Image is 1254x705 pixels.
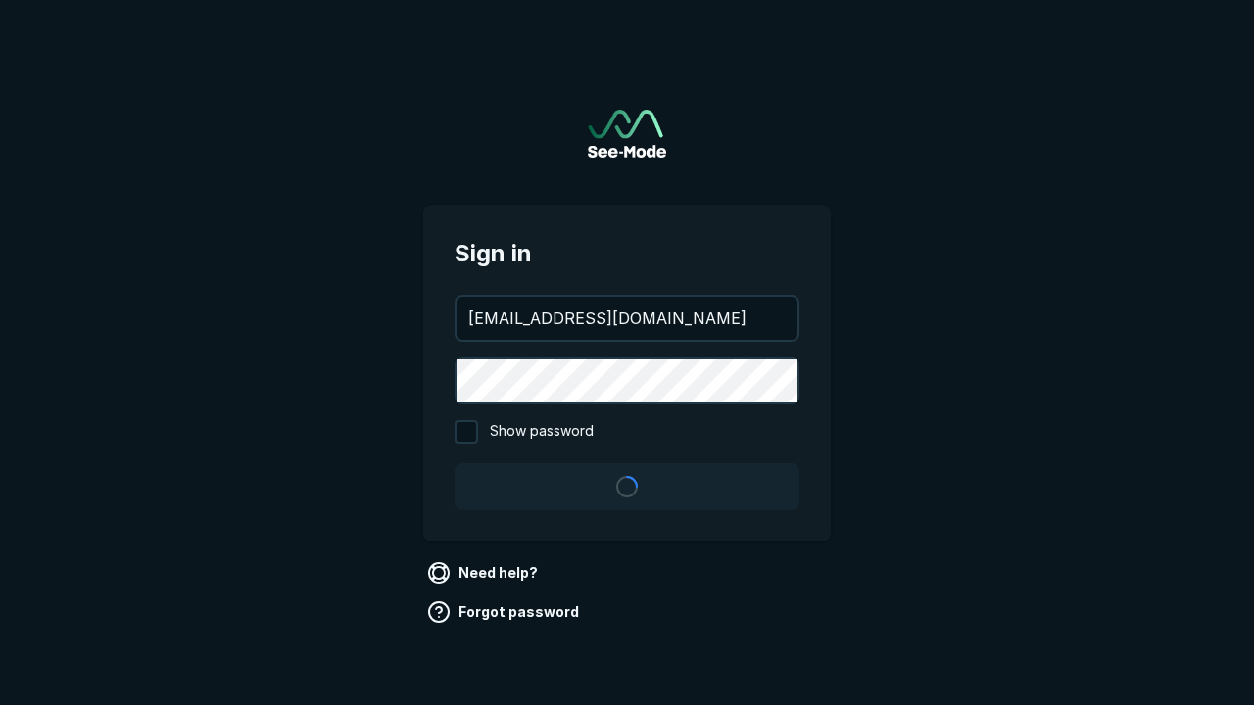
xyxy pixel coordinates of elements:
a: Need help? [423,557,546,588]
a: Go to sign in [588,110,666,158]
a: Forgot password [423,596,587,628]
input: your@email.com [457,297,797,340]
img: See-Mode Logo [588,110,666,158]
span: Sign in [455,236,799,271]
span: Show password [490,420,594,444]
